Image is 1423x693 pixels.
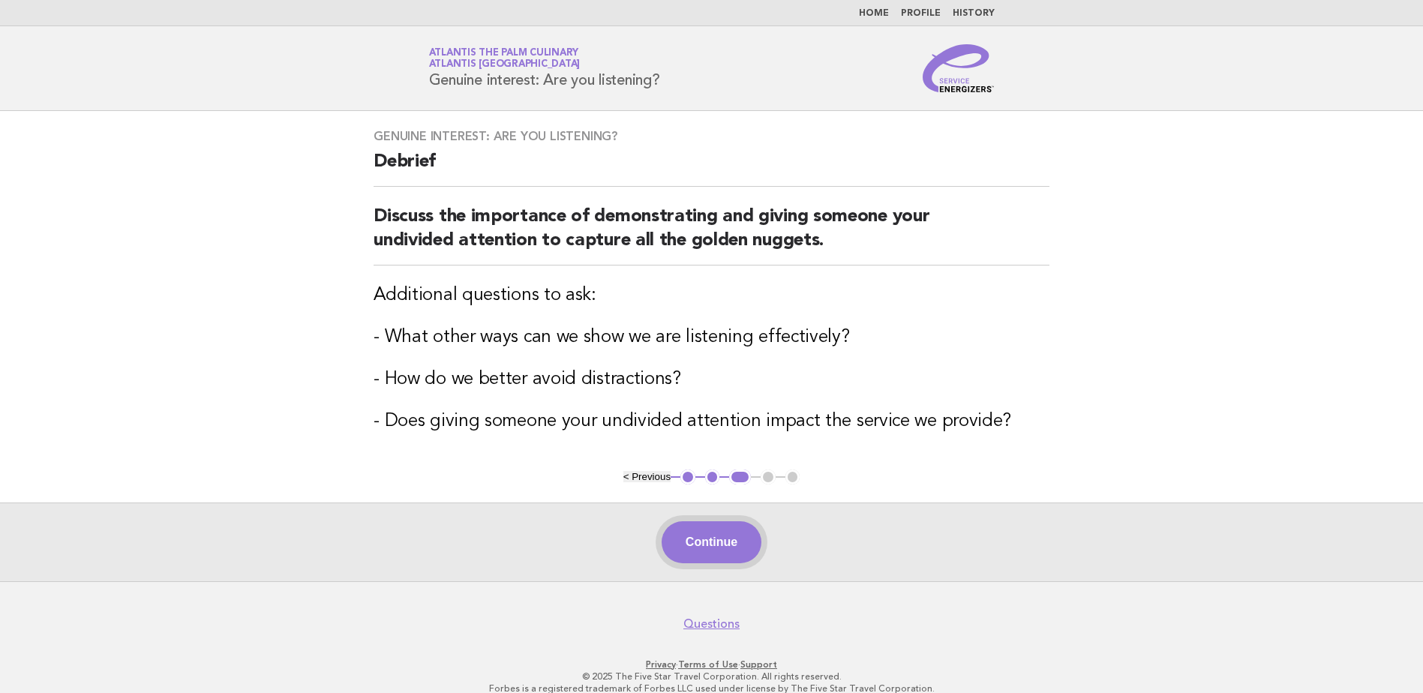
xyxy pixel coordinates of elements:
[683,616,740,631] a: Questions
[953,9,995,18] a: History
[374,150,1049,187] h2: Debrief
[623,471,671,482] button: < Previous
[705,469,720,484] button: 2
[680,469,695,484] button: 1
[253,658,1171,670] p: · ·
[923,44,995,92] img: Service Energizers
[374,367,1049,391] h3: - How do we better avoid distractions?
[678,659,738,670] a: Terms of Use
[374,409,1049,433] h3: - Does giving someone your undivided attention impact the service we provide?
[429,49,660,88] h1: Genuine interest: Are you listening?
[740,659,777,670] a: Support
[662,521,761,563] button: Continue
[901,9,941,18] a: Profile
[253,670,1171,682] p: © 2025 The Five Star Travel Corporation. All rights reserved.
[859,9,889,18] a: Home
[374,283,1049,307] h3: Additional questions to ask:
[429,60,581,70] span: Atlantis [GEOGRAPHIC_DATA]
[646,659,676,670] a: Privacy
[374,325,1049,349] h3: - What other ways can we show we are listening effectively?
[729,469,751,484] button: 3
[374,129,1049,144] h3: Genuine interest: Are you listening?
[429,48,581,69] a: Atlantis The Palm CulinaryAtlantis [GEOGRAPHIC_DATA]
[374,205,1049,265] h2: Discuss the importance of demonstrating and giving someone your undivided attention to capture al...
